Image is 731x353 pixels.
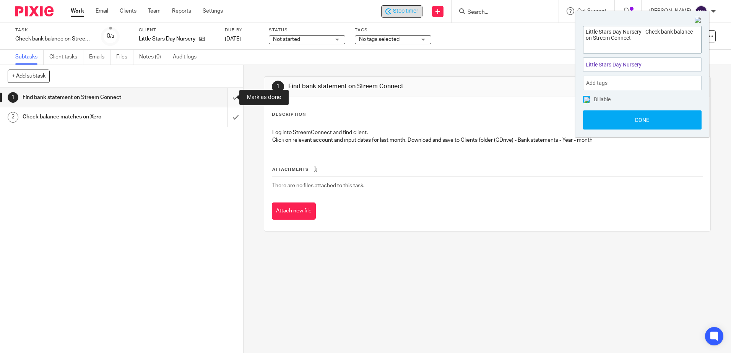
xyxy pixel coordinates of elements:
[272,112,306,118] p: Description
[203,7,223,15] a: Settings
[594,97,611,102] span: Billable
[583,26,701,51] textarea: Little Stars Day Nursery - Check bank balance on Streem Connect
[173,50,202,65] a: Audit logs
[272,202,316,220] button: Attach new file
[172,7,191,15] a: Reports
[695,5,707,18] img: svg%3E
[49,50,83,65] a: Client tasks
[355,27,431,33] label: Tags
[71,7,84,15] a: Work
[583,110,702,130] button: Done
[584,97,590,103] img: checked.png
[110,34,114,39] small: /2
[8,92,18,103] div: 1
[649,7,691,15] p: [PERSON_NAME]
[586,77,611,89] span: Add tags
[288,83,504,91] h1: Find bank statement on Streem Connect
[225,27,259,33] label: Due by
[577,8,607,14] span: Get Support
[269,27,345,33] label: Status
[89,50,110,65] a: Emails
[272,183,364,188] span: There are no files attached to this task.
[272,129,702,136] p: Log into StreemConnect and find client.
[8,112,18,123] div: 2
[8,70,50,83] button: + Add subtask
[225,36,241,42] span: [DATE]
[139,27,215,33] label: Client
[15,27,92,33] label: Task
[23,92,154,103] h1: Find bank statement on Streem Connect
[23,111,154,123] h1: Check balance matches on Xero
[148,7,161,15] a: Team
[359,37,400,42] span: No tags selected
[381,5,422,18] div: Little Stars Day Nursery - Check bank balance on Streem Connect
[583,57,702,72] div: Project: Little Stars Day Nursery
[15,6,54,16] img: Pixie
[120,7,136,15] a: Clients
[107,32,114,40] div: 0
[273,37,300,42] span: Not started
[116,50,133,65] a: Files
[139,50,167,65] a: Notes (0)
[139,35,195,43] p: Little Stars Day Nursery
[695,17,702,24] img: Close
[586,61,682,69] span: Little Stars Day Nursery
[272,136,702,144] p: Click on relevant account and input dates for last month. Download and save to Clients folder (GD...
[15,50,44,65] a: Subtasks
[467,9,536,16] input: Search
[272,167,309,172] span: Attachments
[15,35,92,43] div: Check bank balance on Streem Connect
[393,7,418,15] span: Stop timer
[96,7,108,15] a: Email
[272,81,284,93] div: 1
